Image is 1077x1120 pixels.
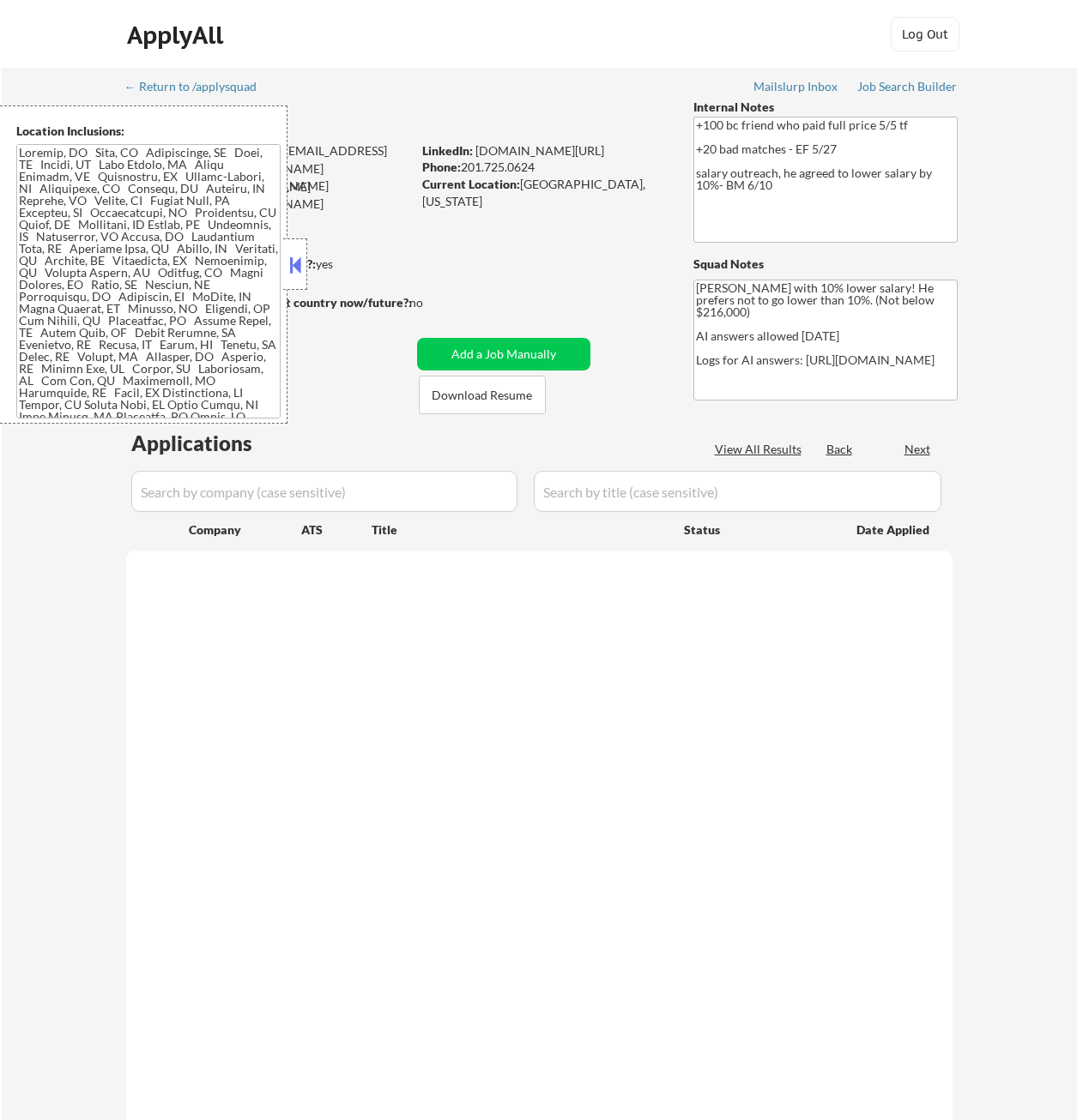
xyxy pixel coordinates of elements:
button: Add a Job Manually [417,338,590,370]
div: ← Return to /applysquad [124,81,273,93]
input: Search by title (case sensitive) [534,471,941,512]
div: Applications [131,433,301,454]
div: Squad Notes [693,256,958,273]
a: Mailslurp Inbox [753,80,839,97]
div: no [409,294,458,311]
div: Job Search Builder [857,81,958,93]
div: 201.725.0624 [422,159,665,176]
div: Company [189,521,301,539]
div: Back [826,441,854,458]
button: Download Resume [419,376,546,414]
a: [DOMAIN_NAME][URL] [475,143,604,158]
div: Mailslurp Inbox [753,81,839,93]
button: Log Out [891,17,959,51]
strong: LinkedIn: [422,143,473,158]
div: Internal Notes [693,99,958,116]
div: Next [905,441,932,458]
div: ATS [301,521,372,539]
div: Status [684,514,832,545]
div: ApplyAll [127,21,228,50]
a: Job Search Builder [857,80,958,97]
div: Title [372,521,668,539]
div: View All Results [715,441,807,458]
input: Search by company (case sensitive) [131,471,517,512]
strong: Phone: [422,160,461,174]
strong: Current Location: [422,177,520,191]
div: [GEOGRAPHIC_DATA], [US_STATE] [422,176,665,209]
a: ← Return to /applysquad [124,80,273,97]
div: Date Applied [856,521,932,539]
div: Location Inclusions: [16,123,281,140]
